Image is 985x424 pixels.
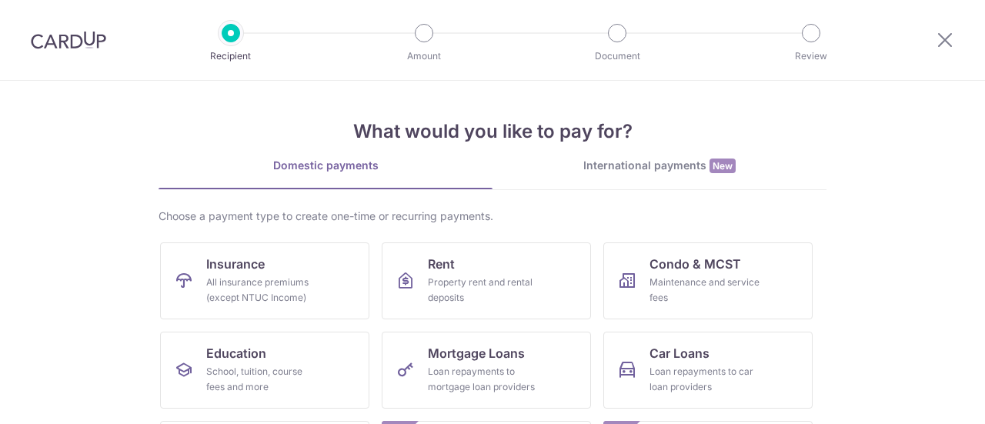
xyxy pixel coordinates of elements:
span: New [710,159,736,173]
span: Rent [428,255,455,273]
a: Mortgage LoansLoan repayments to mortgage loan providers [382,332,591,409]
div: Loan repayments to mortgage loan providers [428,364,539,395]
a: InsuranceAll insurance premiums (except NTUC Income) [160,242,369,319]
div: Property rent and rental deposits [428,275,539,305]
span: Education [206,344,266,362]
div: All insurance premiums (except NTUC Income) [206,275,317,305]
p: Document [560,48,674,64]
a: Condo & MCSTMaintenance and service fees [603,242,813,319]
img: CardUp [31,31,106,49]
div: International payments [492,158,826,174]
div: Maintenance and service fees [649,275,760,305]
span: Mortgage Loans [428,344,525,362]
a: RentProperty rent and rental deposits [382,242,591,319]
span: Condo & MCST [649,255,741,273]
span: Insurance [206,255,265,273]
p: Review [754,48,868,64]
h4: What would you like to pay for? [159,118,826,145]
span: Car Loans [649,344,710,362]
div: School, tuition, course fees and more [206,364,317,395]
div: Loan repayments to car loan providers [649,364,760,395]
a: Car LoansLoan repayments to car loan providers [603,332,813,409]
a: EducationSchool, tuition, course fees and more [160,332,369,409]
div: Domestic payments [159,158,492,173]
div: Choose a payment type to create one-time or recurring payments. [159,209,826,224]
p: Recipient [174,48,288,64]
p: Amount [367,48,481,64]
